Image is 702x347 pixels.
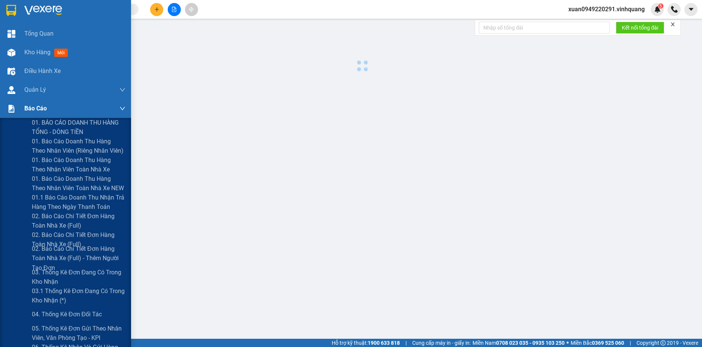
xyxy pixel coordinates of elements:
span: 04. Thống kê đơn đối tác [32,310,102,319]
button: aim [185,3,198,16]
span: mới [54,49,68,57]
span: | [630,339,631,347]
span: file-add [171,7,177,12]
span: Kho hàng [24,49,51,56]
span: close [670,22,675,27]
strong: 1900 633 818 [368,340,400,346]
span: Quản Lý [24,85,46,94]
span: Điều hành xe [24,66,61,76]
span: Cung cấp máy in - giấy in: [412,339,471,347]
span: 01. Báo cáo doanh thu hàng theo nhân viên toàn nhà xe [32,155,125,174]
button: caret-down [684,3,698,16]
span: 01.1 Báo cáo doanh thu nhận trả hàng theo ngày thanh toán [32,193,125,211]
span: caret-down [688,6,695,13]
span: down [119,106,125,112]
span: Kết nối tổng đài [622,24,658,32]
span: 03. Thống kê đơn đang có trong kho nhận [32,268,125,286]
span: 02. Báo cáo chi tiết đơn hàng toàn nhà xe (Full) - Thêm người tạo đơn [32,244,125,272]
strong: 0708 023 035 - 0935 103 250 [496,340,565,346]
button: file-add [168,3,181,16]
img: dashboard-icon [7,30,15,38]
span: 03.1 Thống kê đơn đang có trong kho nhận (*) [32,286,125,305]
button: plus [150,3,163,16]
img: warehouse-icon [7,86,15,94]
span: Tổng Quan [24,29,54,38]
img: icon-new-feature [654,6,661,13]
span: 01. Báo cáo doanh thu hàng theo nhân viên (riêng nhân viên) [32,137,125,155]
span: 02. Báo cáo chi tiết đơn hàng toàn nhà xe (Full) [32,211,125,230]
strong: 0369 525 060 [592,340,624,346]
span: | [405,339,407,347]
span: plus [154,7,159,12]
span: 02. Báo cáo chi tiết đơn hàng toàn nhà xe (Full) [32,230,125,249]
img: warehouse-icon [7,67,15,75]
input: Nhập số tổng đài [479,22,610,34]
span: 05. Thống kê đơn gửi theo nhân viên, văn phòng tạo - KPI [32,324,125,343]
span: 01. BÁO CÁO DOANH THU HÀNG TỔNG - DÒNG TIỀN [32,118,125,137]
span: Miền Bắc [571,339,624,347]
span: aim [189,7,194,12]
span: Báo cáo [24,104,47,113]
span: down [119,87,125,93]
img: solution-icon [7,105,15,113]
span: Miền Nam [472,339,565,347]
button: Kết nối tổng đài [616,22,664,34]
span: 5 [659,3,662,9]
span: xuan0949220291.vinhquang [562,4,651,14]
span: ⚪️ [566,341,569,344]
span: copyright [660,340,666,346]
img: warehouse-icon [7,49,15,57]
span: Hỗ trợ kỹ thuật: [332,339,400,347]
img: phone-icon [671,6,678,13]
img: logo-vxr [6,5,16,16]
sup: 5 [658,3,663,9]
span: 01. Báo cáo doanh thu hàng theo nhân viên toàn nhà xe NEW [32,174,125,193]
